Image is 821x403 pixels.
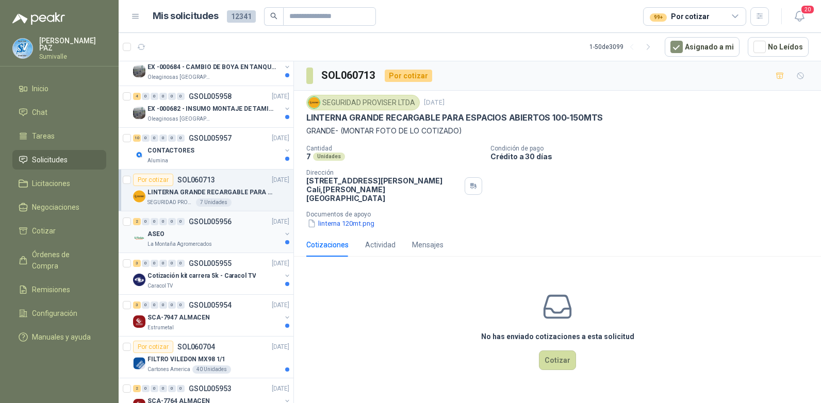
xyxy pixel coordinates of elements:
img: Company Logo [133,357,145,370]
div: Por cotizar [133,341,173,353]
img: Company Logo [133,190,145,203]
p: [DATE] [272,92,289,102]
div: Por cotizar [385,70,432,82]
p: EX -000684 - CAMBIO DE BOYA EN TANQUE ALIMENTADOR [147,62,276,72]
p: Dirección [306,169,461,176]
button: 20 [790,7,809,26]
p: GSOL005958 [189,93,232,100]
span: Inicio [32,83,48,94]
p: CONTACTORES [147,146,194,156]
p: Alumina [147,157,168,165]
div: 10 [133,135,141,142]
div: 0 [151,301,158,309]
a: 3 0 0 0 0 0 GSOL005954[DATE] Company LogoSCA-7947 ALMACENEstrumetal [133,299,291,332]
p: SOL060713 [177,176,215,183]
span: Remisiones [32,284,70,295]
a: Remisiones [12,280,106,299]
a: Cotizar [12,221,106,241]
div: Por cotizar [133,174,173,186]
img: Company Logo [133,65,145,77]
span: Tareas [32,130,55,142]
p: GSOL005956 [189,218,232,225]
div: 0 [177,260,185,267]
h3: No has enviado cotizaciones a esta solicitud [481,331,634,342]
p: FILTRO VILEDON MX98 1/1 [147,355,225,364]
span: Solicitudes [32,154,68,165]
div: Actividad [365,239,396,250]
div: 2 [133,218,141,225]
p: [DATE] [272,342,289,352]
button: Asignado a mi [665,37,740,57]
div: 0 [168,135,176,142]
p: [DATE] [272,384,289,394]
span: search [270,12,277,20]
div: 99+ [650,13,667,22]
div: 3 [133,301,141,309]
p: ASEO [147,229,165,239]
div: 0 [177,218,185,225]
div: 0 [142,218,150,225]
p: EX -000682 - INSUMO MONTAJE DE TAMIZ DE LICOR DE P [147,104,276,114]
div: 0 [151,385,158,392]
a: Tareas [12,126,106,146]
a: Chat [12,103,106,122]
div: 1 - 50 de 3099 [589,39,656,55]
p: [DATE] [272,133,289,143]
a: Licitaciones [12,174,106,193]
a: Inicio [12,79,106,98]
div: 0 [142,93,150,100]
div: 0 [151,218,158,225]
a: 10 0 0 0 0 0 GSOL005957[DATE] Company LogoCONTACTORESAlumina [133,132,291,165]
p: [DATE] [272,259,289,268]
h1: Mis solicitudes [153,9,219,24]
button: linterna 120mt.png [306,218,375,229]
p: GSOL005955 [189,260,232,267]
p: GSOL005957 [189,135,232,142]
div: 2 [133,385,141,392]
p: SCA-7947 ALMACEN [147,313,210,323]
span: Licitaciones [32,178,70,189]
a: Órdenes de Compra [12,245,106,276]
p: LINTERNA GRANDE RECARGABLE PARA ESPACIOS ABIERTOS 100-150MTS [306,112,603,123]
div: 0 [168,93,176,100]
div: 40 Unidades [192,365,231,374]
span: Chat [32,107,47,118]
a: Manuales y ayuda [12,327,106,347]
p: Crédito a 30 días [490,152,817,161]
p: LINTERNA GRANDE RECARGABLE PARA ESPACIOS ABIERTOS 100-150MTS [147,188,276,197]
div: Cotizaciones [306,239,349,250]
div: 0 [159,93,167,100]
img: Logo peakr [12,12,65,25]
p: [STREET_ADDRESS][PERSON_NAME] Cali , [PERSON_NAME][GEOGRAPHIC_DATA] [306,176,461,203]
div: 0 [168,260,176,267]
p: GSOL005954 [189,301,232,309]
div: 0 [168,218,176,225]
button: Cotizar [539,350,576,370]
div: 0 [142,260,150,267]
div: 0 [168,301,176,309]
p: 7 [306,152,311,161]
span: Órdenes de Compra [32,249,96,272]
p: Cantidad [306,145,482,152]
img: Company Logo [133,107,145,119]
div: 0 [142,135,150,142]
img: Company Logo [133,274,145,286]
img: Company Logo [308,97,320,108]
div: 0 [159,135,167,142]
span: Cotizar [32,225,56,237]
div: 0 [159,260,167,267]
p: [DATE] [272,300,289,310]
span: 20 [800,5,815,14]
a: 2 0 0 0 0 0 GSOL005956[DATE] Company LogoASEOLa Montaña Agromercados [133,215,291,248]
div: 0 [151,260,158,267]
div: 0 [177,301,185,309]
div: 0 [151,135,158,142]
p: [PERSON_NAME] PAZ [39,37,106,52]
div: 3 [133,260,141,267]
span: Manuales y ayuda [32,331,91,343]
h3: SOL060713 [321,68,376,83]
p: Cartones America [147,365,190,374]
p: Caracol TV [147,282,173,290]
div: 0 [159,385,167,392]
a: Por cotizarSOL060713[DATE] Company LogoLINTERNA GRANDE RECARGABLE PARA ESPACIOS ABIERTOS 100-150M... [119,170,293,211]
